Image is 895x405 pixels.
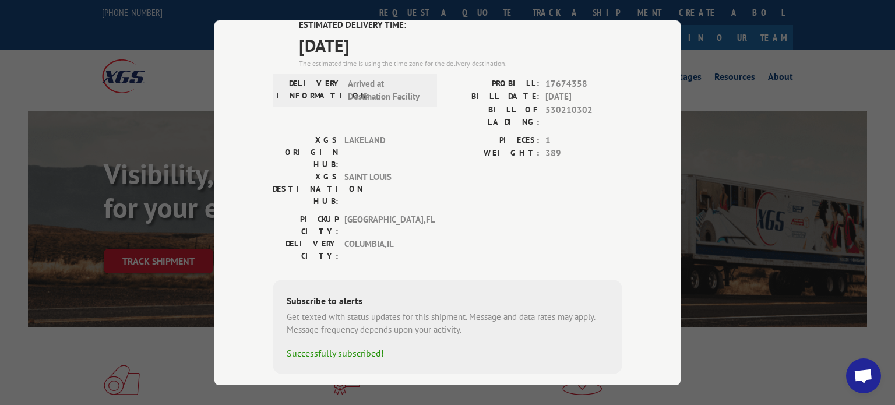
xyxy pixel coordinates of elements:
span: [GEOGRAPHIC_DATA] , FL [344,213,423,237]
span: SAINT LOUIS [344,170,423,207]
span: [DATE] [545,90,622,104]
label: WEIGHT: [447,147,540,160]
div: Successfully subscribed! [287,346,608,360]
label: DELIVERY INFORMATION: [276,77,342,103]
label: BILL OF LADING: [447,103,540,128]
label: BILL DATE: [447,90,540,104]
label: XGS DESTINATION HUB: [273,170,339,207]
div: The estimated time is using the time zone for the delivery destination. [299,58,622,68]
span: Arrived at Destination Facility [348,77,427,103]
span: COLUMBIA , IL [344,237,423,262]
span: 530210302 [545,103,622,128]
label: PROBILL: [447,77,540,90]
label: PICKUP CITY: [273,213,339,237]
label: XGS ORIGIN HUB: [273,133,339,170]
span: 17674358 [545,77,622,90]
span: LAKELAND [344,133,423,170]
div: Open chat [846,358,881,393]
span: 389 [545,147,622,160]
div: Get texted with status updates for this shipment. Message and data rates may apply. Message frequ... [287,310,608,336]
label: ESTIMATED DELIVERY TIME: [299,19,622,32]
div: Subscribe to alerts [287,293,608,310]
label: PIECES: [447,133,540,147]
span: [DATE] [299,31,622,58]
span: 1 [545,133,622,147]
label: DELIVERY CITY: [273,237,339,262]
